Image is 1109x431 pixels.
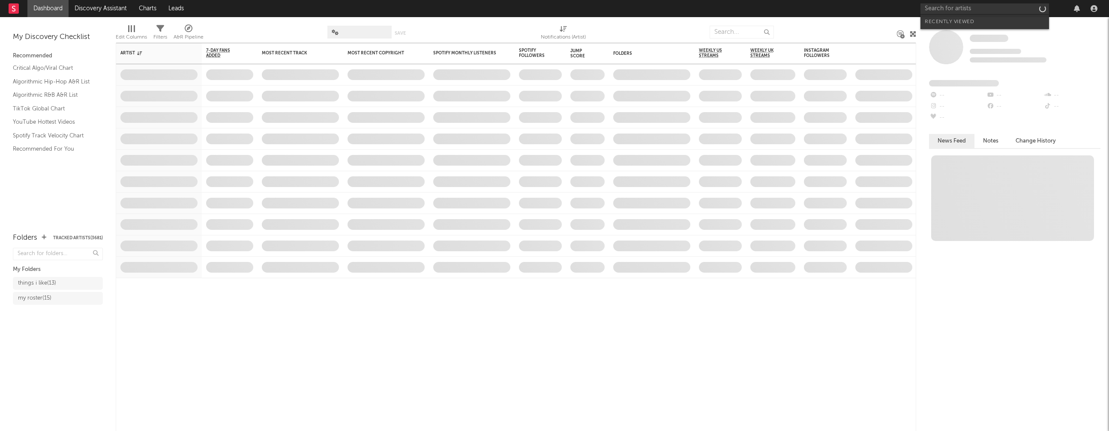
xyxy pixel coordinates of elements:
[974,134,1007,148] button: Notes
[920,3,1049,14] input: Search for artists
[699,48,729,58] span: Weekly US Streams
[929,101,986,112] div: --
[970,34,1008,43] a: Some Artist
[262,51,326,56] div: Most Recent Track
[13,265,103,275] div: My Folders
[986,101,1043,112] div: --
[804,48,834,58] div: Instagram Followers
[541,32,586,42] div: Notifications (Artist)
[13,51,103,61] div: Recommended
[1043,90,1100,101] div: --
[18,278,56,288] div: things i like ( 13 )
[613,51,677,56] div: Folders
[348,51,412,56] div: Most Recent Copyright
[970,57,1046,62] span: 0 fans last week
[13,248,103,260] input: Search for folders...
[929,90,986,101] div: --
[750,48,782,58] span: Weekly UK Streams
[570,48,592,59] div: Jump Score
[925,17,1045,27] div: Recently Viewed
[710,26,774,39] input: Search...
[1007,134,1064,148] button: Change History
[13,32,103,42] div: My Discovery Checklist
[153,21,167,46] div: Filters
[116,21,147,46] div: Edit Columns
[13,117,94,127] a: YouTube Hottest Videos
[13,292,103,305] a: my roster(15)
[174,21,204,46] div: A&R Pipeline
[206,48,240,58] span: 7-Day Fans Added
[1043,101,1100,112] div: --
[519,48,549,58] div: Spotify Followers
[120,51,185,56] div: Artist
[970,49,1021,54] span: Tracking Since: [DATE]
[116,32,147,42] div: Edit Columns
[986,90,1043,101] div: --
[174,32,204,42] div: A&R Pipeline
[13,131,94,140] a: Spotify Track Velocity Chart
[13,77,94,86] a: Algorithmic Hip-Hop A&R List
[18,293,51,303] div: my roster ( 15 )
[929,80,999,86] span: Fans Added by Platform
[929,112,986,123] div: --
[13,104,94,113] a: TikTok Global Chart
[53,236,103,240] button: Tracked Artists(3681)
[929,134,974,148] button: News Feed
[153,32,167,42] div: Filters
[395,31,406,36] button: Save
[13,144,94,154] a: Recommended For You
[970,35,1008,42] span: Some Artist
[433,51,498,56] div: Spotify Monthly Listeners
[13,233,37,243] div: Folders
[13,277,103,290] a: things i like(13)
[13,63,94,73] a: Critical Algo/Viral Chart
[13,90,94,100] a: Algorithmic R&B A&R List
[541,21,586,46] div: Notifications (Artist)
